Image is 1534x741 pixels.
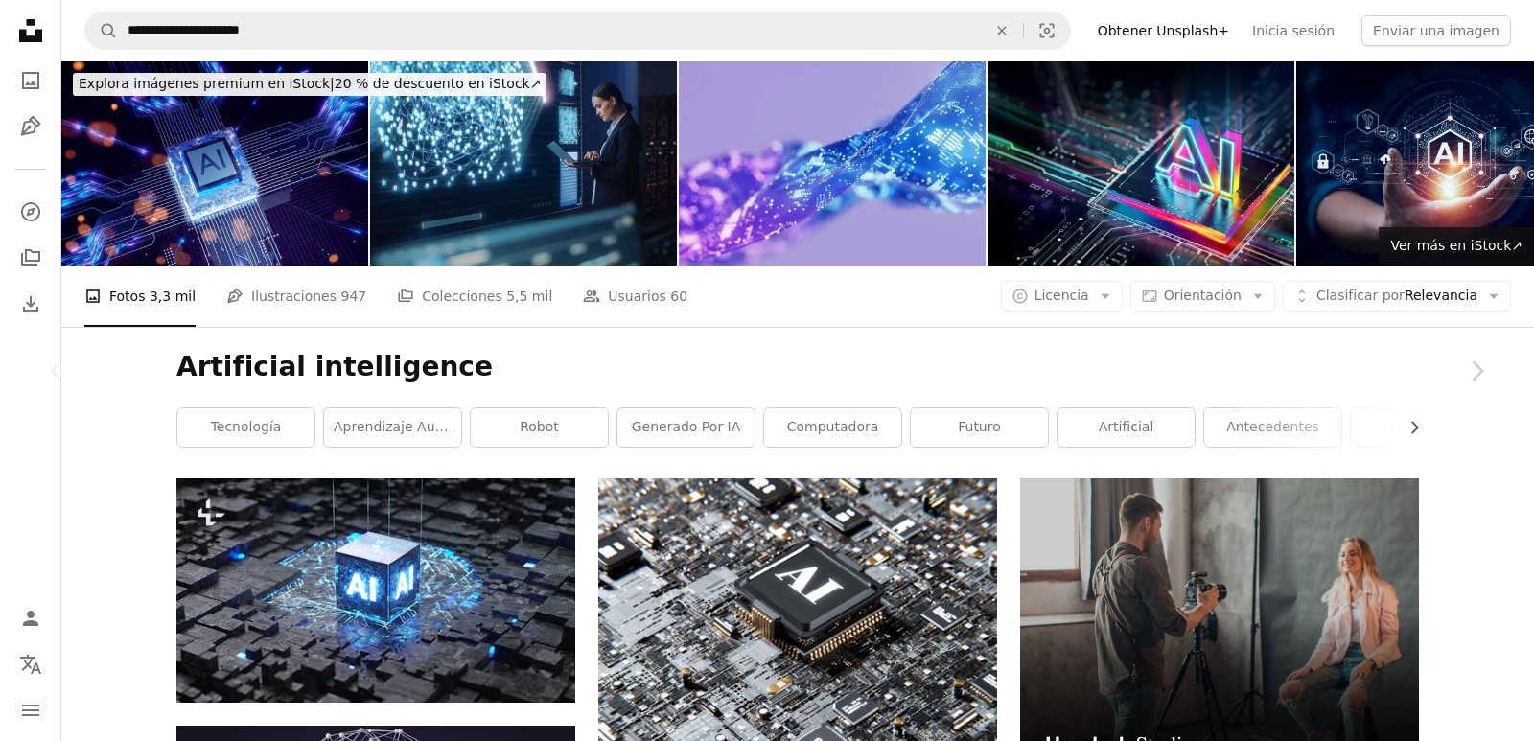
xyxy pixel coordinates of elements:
a: antecedentes [1204,408,1341,447]
button: Menú [12,691,50,729]
a: robot [471,408,608,447]
img: Joven ingeniera en ciencias de la computación trabajando en la computadora portátil a continuació... [370,61,677,266]
a: Ilustraciones 947 [226,266,366,327]
a: futuro [911,408,1048,447]
a: Explorar [12,193,50,231]
span: Ver más en iStock ↗ [1390,238,1522,253]
button: Enviar una imagen [1361,15,1511,46]
a: Ver más en iStock↗ [1379,227,1534,266]
button: desplazar lista a la derecha [1397,408,1419,447]
a: artificial [1058,408,1195,447]
button: Borrar [981,12,1023,49]
button: Idioma [12,645,50,683]
button: Clasificar porRelevancia [1283,281,1511,312]
a: Fotos [12,61,50,100]
a: aprendizaje automático [324,408,461,447]
a: IA, concepto de inteligencia artificial, renderizado 3d, imagen conceptual. [176,582,575,599]
a: Ilustraciones [12,107,50,146]
a: Iniciar sesión / Registrarse [12,599,50,637]
span: Relevancia [1316,287,1477,306]
form: Encuentra imágenes en todo el sitio [84,12,1071,50]
button: Búsqueda visual [1024,12,1070,49]
a: Usuarios 60 [583,266,687,327]
span: 5,5 mil [506,286,552,307]
a: Colecciones [12,239,50,277]
button: Orientación [1130,281,1275,312]
a: Colecciones 5,5 mil [397,266,552,327]
a: tecnología [177,408,314,447]
a: computadora [764,408,901,447]
img: Chips de IA en el núcleo de los dispositivos modernos [61,61,368,266]
span: 60 [670,286,687,307]
a: Siguiente [1419,279,1534,463]
a: Explora imágenes premium en iStock|20 % de descuento en iStock↗ [61,61,558,107]
a: Generado por IA [617,408,755,447]
h1: Artificial intelligence [176,350,1419,384]
a: Inicia sesión [1241,15,1346,46]
img: Data fabric AI artificial intelligence powered analytics, data, data verse, big data, data scienc... [679,61,986,266]
span: Clasificar por [1316,288,1405,303]
div: 20 % de descuento en iStock ↗ [73,73,546,96]
button: Licencia [1001,281,1123,312]
span: Orientación [1164,288,1242,303]
a: Obtener Unsplash+ [1086,15,1241,46]
span: 947 [340,286,366,307]
img: Unidad procesadora de Inteligencia Artificial. Potente componente Quantum AI en placa base PCB co... [988,61,1294,266]
a: ChatGPT [1351,408,1488,447]
a: Un chip de computadora con la letra A en la parte superior [598,636,997,653]
span: Licencia [1034,288,1089,303]
button: Buscar en Unsplash [85,12,118,49]
span: Explora imágenes premium en iStock | [79,76,335,91]
img: IA, concepto de inteligencia artificial, renderizado 3d, imagen conceptual. [176,478,575,703]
